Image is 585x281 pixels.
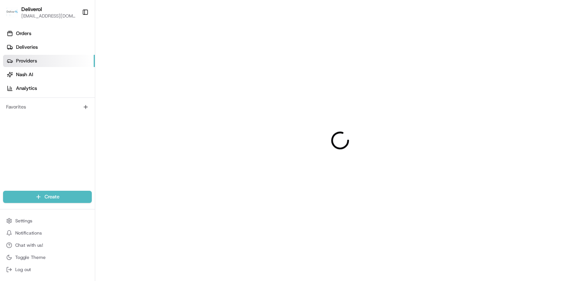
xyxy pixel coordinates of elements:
[3,27,95,40] a: Orders
[16,30,31,37] span: Orders
[61,107,125,121] a: 💻API Documentation
[3,191,92,203] button: Create
[16,57,37,64] span: Providers
[8,30,139,43] p: Welcome 👋
[3,41,95,53] a: Deliveries
[16,71,33,78] span: Nash AI
[76,129,92,135] span: Pylon
[3,240,92,251] button: Chat with us!
[3,216,92,226] button: Settings
[3,3,79,21] button: DeliverolDeliverol[EMAIL_ADDRESS][DOMAIN_NAME]
[5,107,61,121] a: 📗Knowledge Base
[15,110,58,118] span: Knowledge Base
[8,8,23,23] img: Nash
[15,267,31,273] span: Log out
[3,69,95,81] a: Nash AI
[8,111,14,117] div: 📗
[15,242,43,248] span: Chat with us!
[26,80,96,86] div: We're available if you need us!
[21,5,42,13] button: Deliverol
[72,110,122,118] span: API Documentation
[45,193,59,200] span: Create
[6,7,18,18] img: Deliverol
[3,264,92,275] button: Log out
[15,218,32,224] span: Settings
[26,73,125,80] div: Start new chat
[21,13,76,19] button: [EMAIL_ADDRESS][DOMAIN_NAME]
[16,44,38,51] span: Deliveries
[3,252,92,263] button: Toggle Theme
[15,254,46,260] span: Toggle Theme
[129,75,139,84] button: Start new chat
[20,49,126,57] input: Clear
[8,73,21,86] img: 1736555255976-a54dd68f-1ca7-489b-9aae-adbdc363a1c4
[15,230,42,236] span: Notifications
[16,85,37,92] span: Analytics
[3,55,95,67] a: Providers
[3,101,92,113] div: Favorites
[54,129,92,135] a: Powered byPylon
[3,228,92,238] button: Notifications
[3,82,95,94] a: Analytics
[64,111,70,117] div: 💻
